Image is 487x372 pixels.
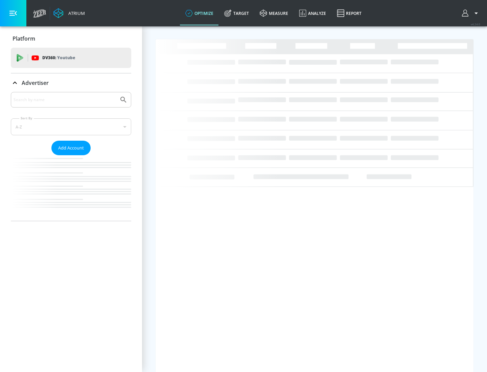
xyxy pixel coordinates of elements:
[53,8,85,18] a: Atrium
[219,1,254,25] a: Target
[11,48,131,68] div: DV360: Youtube
[254,1,294,25] a: measure
[11,29,131,48] div: Platform
[42,54,75,62] p: DV360:
[11,73,131,92] div: Advertiser
[180,1,219,25] a: optimize
[11,118,131,135] div: A-Z
[13,35,35,42] p: Platform
[11,92,131,221] div: Advertiser
[22,79,49,87] p: Advertiser
[471,22,480,26] span: v 4.24.0
[11,155,131,221] nav: list of Advertiser
[51,141,91,155] button: Add Account
[66,10,85,16] div: Atrium
[57,54,75,61] p: Youtube
[14,95,116,104] input: Search by name
[19,116,34,120] label: Sort By
[331,1,367,25] a: Report
[294,1,331,25] a: Analyze
[58,144,84,152] span: Add Account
